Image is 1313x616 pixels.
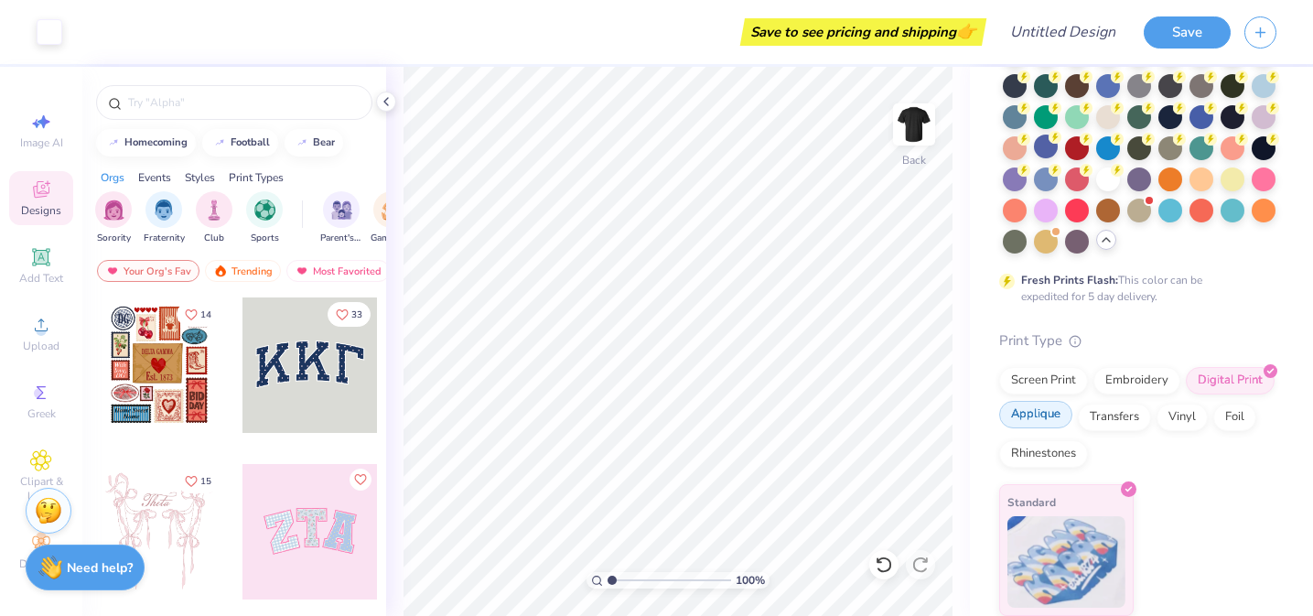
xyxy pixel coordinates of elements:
[1157,404,1208,431] div: Vinyl
[185,169,215,186] div: Styles
[106,137,121,148] img: trend_line.gif
[1144,16,1231,49] button: Save
[9,474,73,503] span: Clipart & logos
[1213,404,1256,431] div: Foil
[285,129,343,157] button: bear
[101,169,124,186] div: Orgs
[371,191,413,245] button: filter button
[229,169,284,186] div: Print Types
[204,200,224,221] img: Club Image
[956,20,976,42] span: 👉
[196,191,232,245] div: filter for Club
[1186,367,1275,394] div: Digital Print
[21,203,61,218] span: Designs
[1007,516,1125,608] img: Standard
[23,339,59,353] span: Upload
[328,302,371,327] button: Like
[1093,367,1180,394] div: Embroidery
[144,191,185,245] div: filter for Fraternity
[177,469,220,493] button: Like
[371,191,413,245] div: filter for Game Day
[295,265,309,277] img: most_fav.gif
[205,260,281,282] div: Trending
[320,232,362,245] span: Parent's Weekend
[251,232,279,245] span: Sports
[999,440,1088,468] div: Rhinestones
[999,401,1072,428] div: Applique
[745,18,982,46] div: Save to see pricing and shipping
[1021,273,1118,287] strong: Fresh Prints Flash:
[254,200,275,221] img: Sports Image
[246,191,283,245] button: filter button
[313,137,335,147] div: bear
[154,200,174,221] img: Fraternity Image
[1007,492,1056,512] span: Standard
[286,260,390,282] div: Most Favorited
[19,271,63,286] span: Add Text
[999,367,1088,394] div: Screen Print
[350,469,371,491] button: Like
[212,137,227,148] img: trend_line.gif
[19,557,63,571] span: Decorate
[103,200,124,221] img: Sorority Image
[95,191,132,245] button: filter button
[97,232,131,245] span: Sorority
[204,232,224,245] span: Club
[231,137,270,147] div: football
[902,152,926,168] div: Back
[320,191,362,245] div: filter for Parent's Weekend
[295,137,309,148] img: trend_line.gif
[96,129,196,157] button: homecoming
[144,232,185,245] span: Fraternity
[246,191,283,245] div: filter for Sports
[213,265,228,277] img: trending.gif
[996,14,1130,50] input: Untitled Design
[124,137,188,147] div: homecoming
[1078,404,1151,431] div: Transfers
[67,559,133,577] strong: Need help?
[331,200,352,221] img: Parent's Weekend Image
[20,135,63,150] span: Image AI
[200,310,211,319] span: 14
[320,191,362,245] button: filter button
[371,232,413,245] span: Game Day
[105,265,120,277] img: most_fav.gif
[736,572,765,589] span: 100 %
[95,191,132,245] div: filter for Sorority
[896,106,932,143] img: Back
[1021,272,1246,305] div: This color can be expedited for 5 day delivery.
[999,330,1276,351] div: Print Type
[126,93,361,112] input: Try "Alpha"
[27,406,56,421] span: Greek
[351,310,362,319] span: 33
[200,477,211,486] span: 15
[138,169,171,186] div: Events
[144,191,185,245] button: filter button
[177,302,220,327] button: Like
[196,191,232,245] button: filter button
[382,200,403,221] img: Game Day Image
[202,129,278,157] button: football
[97,260,199,282] div: Your Org's Fav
